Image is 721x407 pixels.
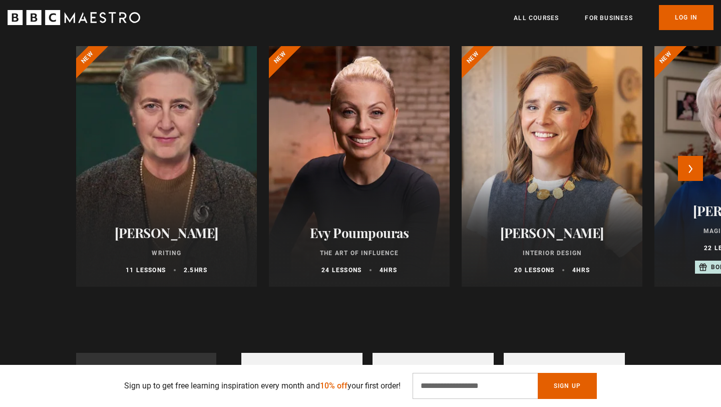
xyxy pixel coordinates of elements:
[514,5,713,30] nav: Primary
[462,46,642,287] a: [PERSON_NAME] Interior Design 20 lessons 4hrs New
[514,266,554,275] p: 20 lessons
[281,249,438,258] p: The Art of Influence
[281,225,438,241] h2: Evy Poumpouras
[514,13,559,23] a: All Courses
[474,225,630,241] h2: [PERSON_NAME]
[76,46,257,287] a: [PERSON_NAME] Writing 11 lessons 2.5hrs New
[474,249,630,258] p: Interior Design
[572,266,590,275] p: 4
[320,381,347,390] span: 10% off
[194,267,208,274] abbr: hrs
[380,266,397,275] p: 4
[88,249,245,258] p: Writing
[88,225,245,241] h2: [PERSON_NAME]
[8,10,140,25] svg: BBC Maestro
[585,13,632,23] a: For business
[269,46,450,287] a: Evy Poumpouras The Art of Influence 24 lessons 4hrs New
[126,266,166,275] p: 11 lessons
[384,267,397,274] abbr: hrs
[124,380,401,392] p: Sign up to get free learning inspiration every month and your first order!
[659,5,713,30] a: Log In
[184,266,207,275] p: 2.5
[538,373,597,399] button: Sign Up
[321,266,362,275] p: 24 lessons
[576,267,590,274] abbr: hrs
